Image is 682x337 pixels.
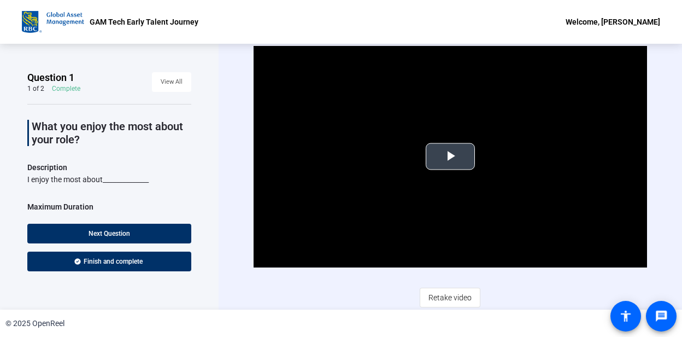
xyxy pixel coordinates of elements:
[84,257,143,266] span: Finish and complete
[27,174,191,185] div: I enjoy the most about______________
[619,310,632,323] mat-icon: accessibility
[52,84,80,93] div: Complete
[27,252,191,271] button: Finish and complete
[420,288,480,307] button: Retake video
[655,310,668,323] mat-icon: message
[27,224,191,243] button: Next Question
[89,230,130,237] span: Next Question
[254,46,648,268] div: Video Player
[426,143,475,170] button: Play Video
[32,120,191,146] p: What you enjoy the most about your role?
[27,200,93,213] div: Maximum Duration
[428,287,472,308] span: Retake video
[5,318,64,329] div: © 2025 OpenReel
[152,72,191,92] button: View All
[90,15,198,28] p: GAM Tech Early Talent Journey
[27,84,44,93] div: 1 of 2
[27,161,191,174] p: Description
[566,15,660,28] div: Welcome, [PERSON_NAME]
[22,11,84,33] img: OpenReel logo
[27,71,74,84] span: Question 1
[161,74,183,90] span: View All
